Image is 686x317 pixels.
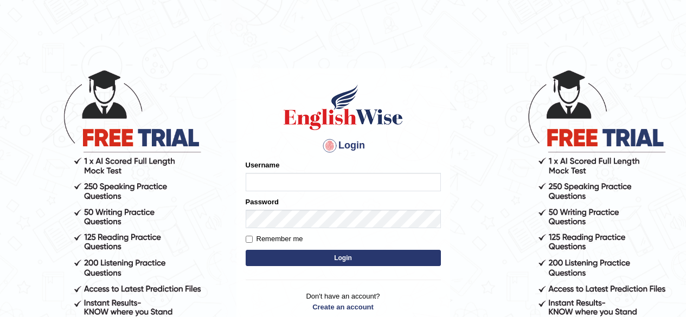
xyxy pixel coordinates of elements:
[246,250,441,266] button: Login
[246,197,279,207] label: Password
[281,83,405,132] img: Logo of English Wise sign in for intelligent practice with AI
[246,234,303,244] label: Remember me
[246,160,280,170] label: Username
[246,137,441,154] h4: Login
[246,302,441,312] a: Create an account
[246,236,253,243] input: Remember me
